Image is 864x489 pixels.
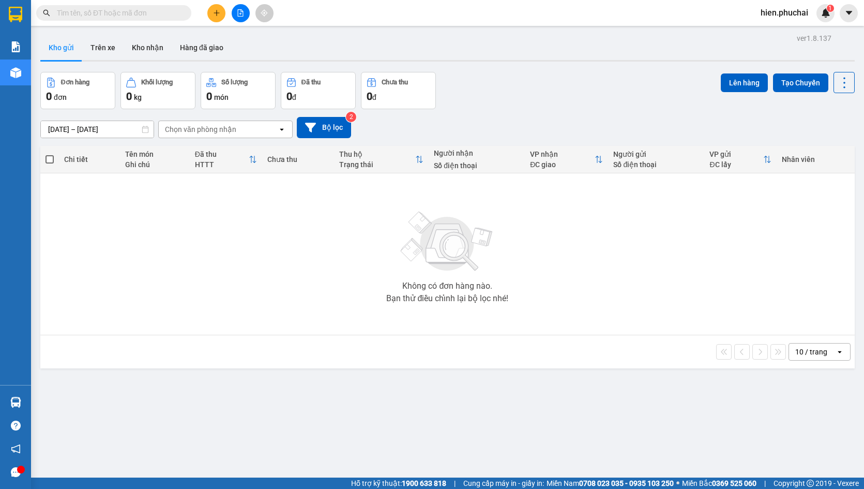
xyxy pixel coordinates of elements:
[827,5,834,12] sup: 1
[207,4,225,22] button: plus
[434,161,520,170] div: Số điện thoại
[764,478,766,489] span: |
[840,4,858,22] button: caret-down
[165,124,236,135] div: Chọn văn phòng nhận
[237,9,244,17] span: file-add
[795,347,827,357] div: 10 / trang
[396,205,499,278] img: svg+xml;base64,PHN2ZyBjbGFzcz0ibGlzdC1wbHVnX19zdmciIHhtbG5zPSJodHRwOi8vd3d3LnczLm9yZy8yMDAwL3N2Zy...
[613,160,699,169] div: Số điện thoại
[281,72,356,109] button: Đã thu0đ
[41,121,154,138] input: Select a date range.
[120,72,195,109] button: Khối lượng0kg
[836,348,844,356] svg: open
[773,73,828,92] button: Tạo Chuyến
[682,478,756,489] span: Miền Bắc
[286,90,292,102] span: 0
[346,112,356,122] sup: 2
[54,93,67,101] span: đơn
[11,421,21,431] span: question-circle
[40,72,115,109] button: Đơn hàng0đơn
[124,35,172,60] button: Kho nhận
[752,6,816,19] span: hien.phuchai
[195,150,249,158] div: Đã thu
[372,93,376,101] span: đ
[613,150,699,158] div: Người gửi
[172,35,232,60] button: Hàng đã giao
[126,90,132,102] span: 0
[402,282,492,290] div: Không có đơn hàng nào.
[807,480,814,487] span: copyright
[530,160,595,169] div: ĐC giao
[255,4,274,22] button: aim
[676,481,679,485] span: ⚪️
[213,9,220,17] span: plus
[10,41,21,52] img: solution-icon
[547,478,674,489] span: Miền Nam
[361,72,436,109] button: Chưa thu0đ
[721,73,768,92] button: Lên hàng
[61,79,89,86] div: Đơn hàng
[221,79,248,86] div: Số lượng
[57,7,179,19] input: Tìm tên, số ĐT hoặc mã đơn
[214,93,229,101] span: món
[278,125,286,134] svg: open
[11,444,21,454] span: notification
[10,67,21,78] img: warehouse-icon
[844,8,854,18] span: caret-down
[261,9,268,17] span: aim
[9,7,22,22] img: logo-vxr
[454,478,456,489] span: |
[201,72,276,109] button: Số lượng0món
[782,155,850,164] div: Nhân viên
[579,479,674,487] strong: 0708 023 035 - 0935 103 250
[367,90,372,102] span: 0
[821,8,830,18] img: icon-new-feature
[382,79,408,86] div: Chưa thu
[82,35,124,60] button: Trên xe
[704,146,777,173] th: Toggle SortBy
[402,479,446,487] strong: 1900 633 818
[11,467,21,477] span: message
[339,150,415,158] div: Thu hộ
[292,93,296,101] span: đ
[828,5,832,12] span: 1
[206,90,212,102] span: 0
[125,150,184,158] div: Tên món
[195,160,249,169] div: HTTT
[64,155,115,164] div: Chi tiết
[232,4,250,22] button: file-add
[463,478,544,489] span: Cung cấp máy in - giấy in:
[134,93,142,101] span: kg
[709,150,763,158] div: VP gửi
[267,155,329,164] div: Chưa thu
[339,160,415,169] div: Trạng thái
[190,146,262,173] th: Toggle SortBy
[46,90,52,102] span: 0
[40,35,82,60] button: Kho gửi
[386,294,508,303] div: Bạn thử điều chỉnh lại bộ lọc nhé!
[351,478,446,489] span: Hỗ trợ kỹ thuật:
[797,33,831,44] div: ver 1.8.137
[525,146,608,173] th: Toggle SortBy
[434,149,520,157] div: Người nhận
[43,9,50,17] span: search
[10,397,21,408] img: warehouse-icon
[297,117,351,138] button: Bộ lọc
[334,146,429,173] th: Toggle SortBy
[712,479,756,487] strong: 0369 525 060
[141,79,173,86] div: Khối lượng
[709,160,763,169] div: ĐC lấy
[530,150,595,158] div: VP nhận
[301,79,321,86] div: Đã thu
[125,160,184,169] div: Ghi chú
